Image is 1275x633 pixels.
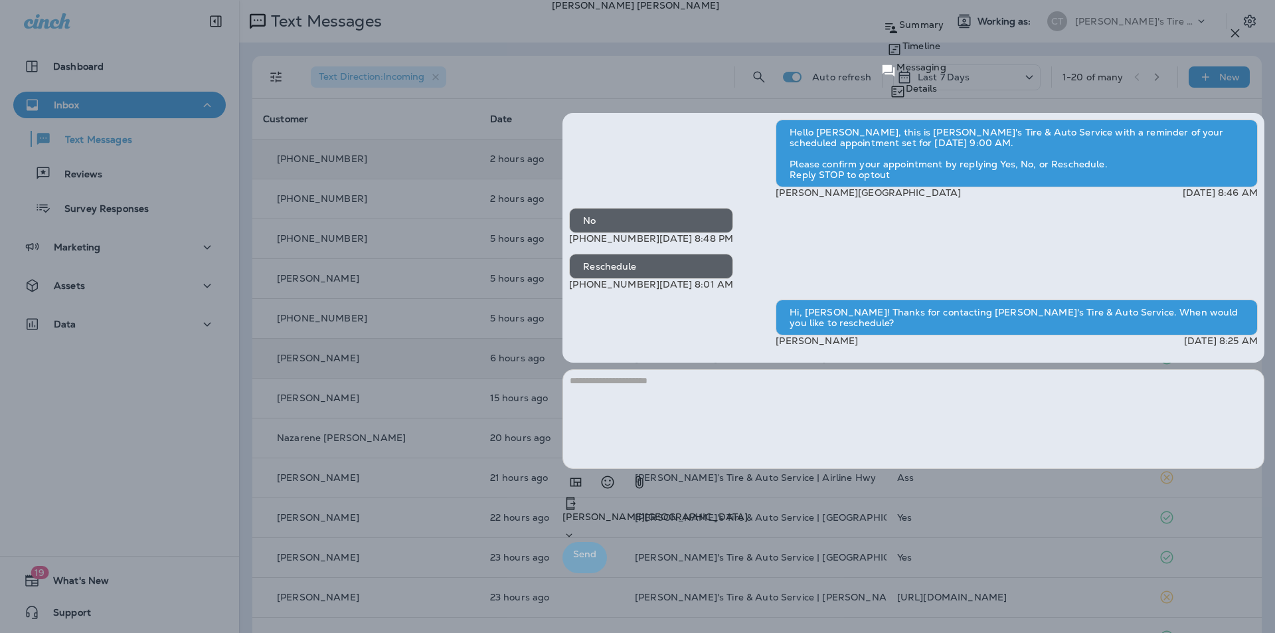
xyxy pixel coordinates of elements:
[776,187,961,198] p: [PERSON_NAME][GEOGRAPHIC_DATA]
[1183,187,1258,198] p: [DATE] 8:46 AM
[776,300,1258,335] div: Hi, [PERSON_NAME]! Thanks for contacting [PERSON_NAME]'s Tire & Auto Service. When would you like...
[562,511,1264,522] p: [PERSON_NAME][GEOGRAPHIC_DATA]
[569,279,659,290] p: [PHONE_NUMBER]
[776,120,1258,187] div: Hello [PERSON_NAME], this is [PERSON_NAME]'s Tire & Auto Service with a reminder of your schedule...
[569,233,659,244] p: [PHONE_NUMBER]
[659,233,733,244] p: [DATE] 8:48 PM
[896,62,946,72] p: Messaging
[899,19,944,30] p: Summary
[906,83,938,94] p: Details
[569,254,733,279] div: Reschedule
[1184,335,1258,346] p: [DATE] 8:25 AM
[659,279,733,290] p: [DATE] 8:01 AM
[569,208,733,233] div: No
[594,469,621,496] button: Select an emoji
[776,335,858,346] p: [PERSON_NAME]
[562,496,1264,542] div: +1 (225) 283-1365
[902,41,940,51] p: Timeline
[562,469,589,496] button: Add in a premade template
